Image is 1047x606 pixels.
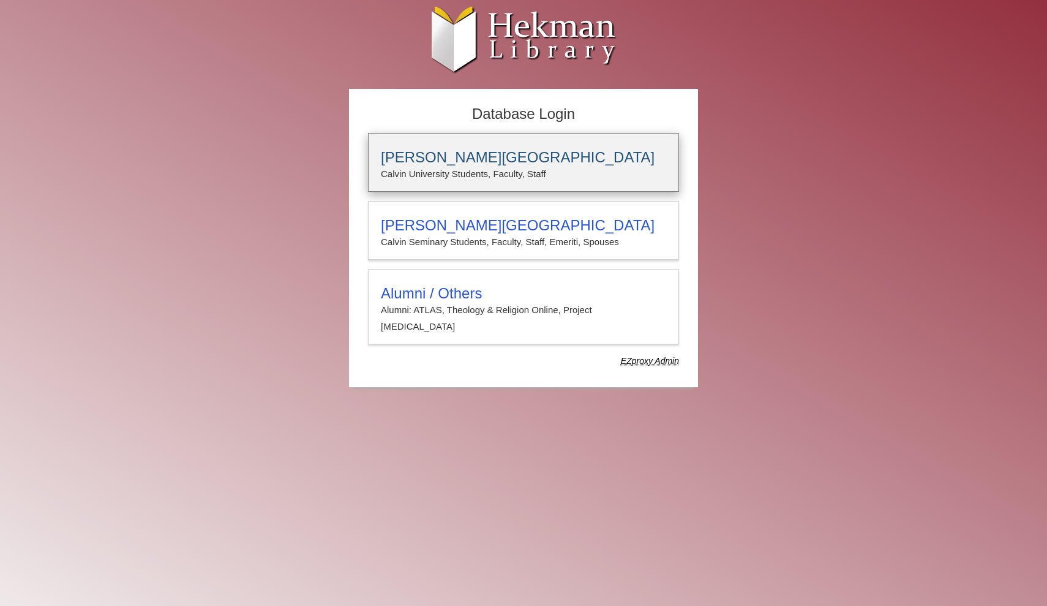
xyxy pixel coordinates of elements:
h2: Database Login [362,102,685,127]
h3: [PERSON_NAME][GEOGRAPHIC_DATA] [381,217,666,234]
dfn: Use Alumni login [621,356,679,366]
p: Calvin University Students, Faculty, Staff [381,166,666,182]
p: Alumni: ATLAS, Theology & Religion Online, Project [MEDICAL_DATA] [381,302,666,335]
h3: [PERSON_NAME][GEOGRAPHIC_DATA] [381,149,666,166]
h3: Alumni / Others [381,285,666,302]
a: [PERSON_NAME][GEOGRAPHIC_DATA]Calvin Seminary Students, Faculty, Staff, Emeriti, Spouses [368,201,679,260]
a: [PERSON_NAME][GEOGRAPHIC_DATA]Calvin University Students, Faculty, Staff [368,133,679,192]
summary: Alumni / OthersAlumni: ATLAS, Theology & Religion Online, Project [MEDICAL_DATA] [381,285,666,335]
p: Calvin Seminary Students, Faculty, Staff, Emeriti, Spouses [381,234,666,250]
